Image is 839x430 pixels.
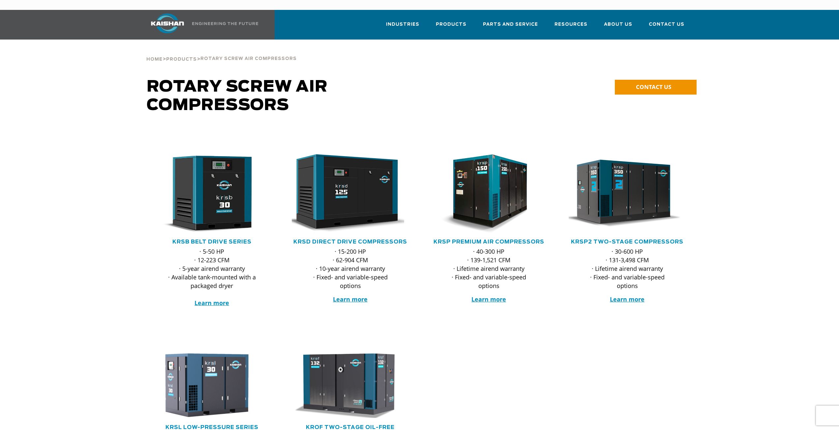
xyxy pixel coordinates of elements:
a: Products [166,56,197,62]
img: krof132 [287,352,404,419]
a: KRSP2 Two-Stage Compressors [571,239,683,244]
div: krof132 [292,352,409,419]
span: Contact Us [649,21,684,28]
span: Industries [386,21,419,28]
span: Resources [554,21,587,28]
a: Learn more [471,295,506,303]
a: Industries [386,16,419,38]
div: krsp150 [430,154,548,233]
span: CONTACT US [636,83,671,91]
p: · 15-200 HP · 62-904 CFM · 10-year airend warranty · Fixed- and variable-speed options [305,247,396,290]
a: Home [146,56,163,62]
a: Kaishan USA [143,10,259,40]
span: Products [166,57,197,62]
a: KRSD Direct Drive Compressors [293,239,407,244]
span: Rotary Screw Air Compressors [200,57,297,61]
img: krsd125 [287,154,404,233]
span: Rotary Screw Air Compressors [147,79,328,113]
p: · 5-50 HP · 12-223 CFM · 5-year airend warranty · Available tank-mounted with a packaged dryer [166,247,257,307]
div: krsp350 [569,154,686,233]
a: Parts and Service [483,16,538,38]
a: KRSB Belt Drive Series [172,239,252,244]
img: krsp350 [564,154,681,233]
img: kaishan logo [143,14,192,33]
p: · 40-300 HP · 139-1,521 CFM · Lifetime airend warranty · Fixed- and variable-speed options [443,247,534,290]
span: Products [436,21,466,28]
a: Learn more [195,299,229,307]
div: krsd125 [292,154,409,233]
a: Products [436,16,466,38]
a: KRSP Premium Air Compressors [434,239,544,244]
a: KROF TWO-STAGE OIL-FREE [306,425,395,430]
a: KRSL Low-Pressure Series [165,425,258,430]
a: Learn more [333,295,368,303]
img: krsb30 [148,154,266,233]
img: krsl30 [148,352,266,419]
span: Home [146,57,163,62]
a: CONTACT US [615,80,697,95]
img: Engineering the future [192,22,258,25]
div: krsb30 [153,154,271,233]
img: krsp150 [425,154,543,233]
div: > > [146,40,297,65]
a: Learn more [610,295,644,303]
span: Parts and Service [483,21,538,28]
div: krsl30 [153,352,271,419]
p: · 30-600 HP · 131-3,498 CFM · Lifetime airend warranty · Fixed- and variable-speed options [582,247,673,290]
a: Resources [554,16,587,38]
a: Contact Us [649,16,684,38]
a: About Us [604,16,632,38]
span: About Us [604,21,632,28]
